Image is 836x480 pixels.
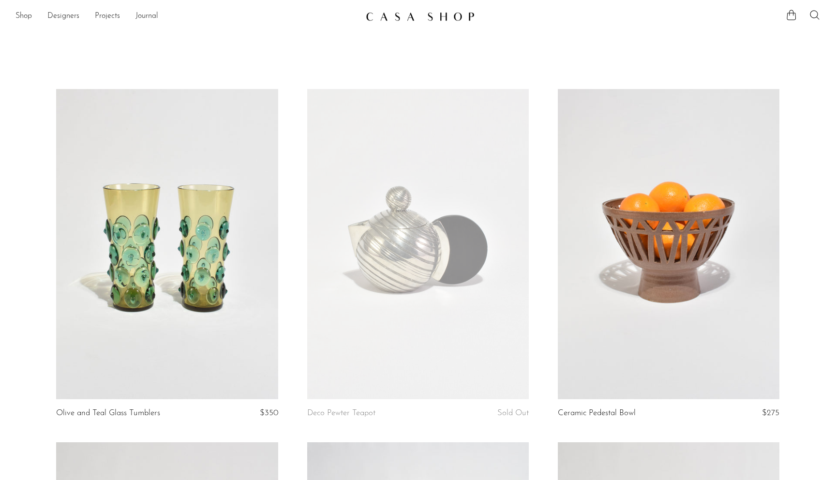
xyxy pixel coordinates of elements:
[260,409,278,417] span: $350
[15,8,358,25] nav: Desktop navigation
[15,8,358,25] ul: NEW HEADER MENU
[558,409,636,418] a: Ceramic Pedestal Bowl
[135,10,158,23] a: Journal
[15,10,32,23] a: Shop
[497,409,529,417] span: Sold Out
[95,10,120,23] a: Projects
[307,409,375,418] a: Deco Pewter Teapot
[56,409,160,418] a: Olive and Teal Glass Tumblers
[762,409,779,417] span: $275
[47,10,79,23] a: Designers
